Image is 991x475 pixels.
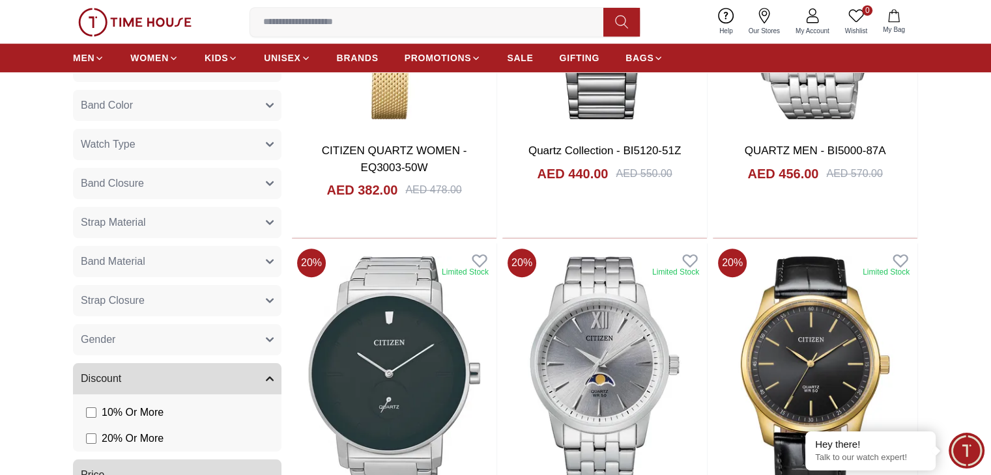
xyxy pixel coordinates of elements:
[507,46,533,70] a: SALE
[81,293,145,308] span: Strap Closure
[78,8,192,36] img: ...
[862,5,872,16] span: 0
[815,452,926,463] p: Talk to our watch expert!
[326,181,397,199] h4: AED 382.00
[297,249,326,277] span: 20 %
[616,166,672,182] div: AED 550.00
[322,144,467,174] a: CITIZEN QUARTZ WOMEN - EQ3003-50W
[537,165,608,183] h4: AED 440.00
[743,26,785,36] span: Our Stores
[86,433,96,444] input: 20% Or More
[508,249,536,277] span: 20 %
[405,46,481,70] a: PROMOTIONS
[875,7,913,37] button: My Bag
[73,246,281,277] button: Band Material
[747,165,818,183] h4: AED 456.00
[102,431,164,446] span: 20 % Or More
[837,5,875,38] a: 0Wishlist
[264,46,310,70] a: UNISEX
[205,51,228,64] span: KIDS
[337,46,379,70] a: BRANDS
[507,51,533,64] span: SALE
[840,26,872,36] span: Wishlist
[73,168,281,199] button: Band Closure
[205,46,238,70] a: KIDS
[442,267,489,277] div: Limited Stock
[711,5,741,38] a: Help
[130,46,179,70] a: WOMEN
[73,285,281,316] button: Strap Closure
[815,438,926,451] div: Hey there!
[81,371,121,387] span: Discount
[625,51,653,64] span: BAGS
[878,25,910,34] span: My Bag
[73,46,104,70] a: MEN
[81,254,145,269] span: Band Material
[745,144,886,157] a: QUARTZ MEN - BI5000-87A
[73,51,94,64] span: MEN
[405,182,461,198] div: AED 478.00
[130,51,169,64] span: WOMEN
[81,332,115,347] span: Gender
[73,324,281,355] button: Gender
[81,137,136,152] span: Watch Type
[73,129,281,160] button: Watch Type
[81,98,133,113] span: Band Color
[528,144,681,157] a: Quartz Collection - BI5120-51Z
[741,5,788,38] a: Our Stores
[826,166,882,182] div: AED 570.00
[625,46,663,70] a: BAGS
[790,26,835,36] span: My Account
[714,26,738,36] span: Help
[863,267,910,277] div: Limited Stock
[652,267,699,277] div: Limited Stock
[264,51,300,64] span: UNISEX
[73,90,281,121] button: Band Color
[86,407,96,418] input: 10% Or More
[81,215,146,230] span: Strap Material
[949,433,984,468] div: Chat Widget
[73,207,281,238] button: Strap Material
[102,405,164,420] span: 10 % Or More
[337,51,379,64] span: BRANDS
[405,51,472,64] span: PROMOTIONS
[73,363,281,394] button: Discount
[559,46,599,70] a: GIFTING
[559,51,599,64] span: GIFTING
[81,176,144,191] span: Band Closure
[718,249,747,277] span: 20 %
